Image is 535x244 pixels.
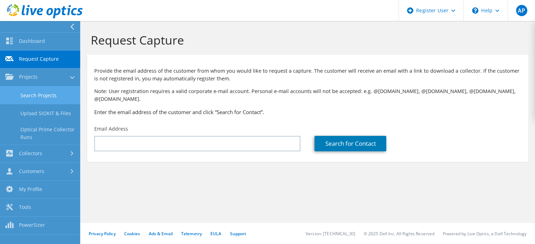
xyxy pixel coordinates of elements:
[443,231,527,237] li: Powered by Live Optics, a Dell Technology
[181,231,202,237] a: Telemetry
[94,125,128,132] label: Email Address
[124,231,140,237] a: Cookies
[94,67,521,83] p: Provide the email address of the customer from whom you would like to request a capture. The cust...
[314,136,386,151] a: Search for Contact
[472,7,478,14] svg: \n
[91,33,521,47] h1: Request Capture
[306,231,355,237] li: Version: [TECHNICAL_ID]
[210,231,221,237] a: EULA
[94,108,521,116] h3: Enter the email address of the customer and click “Search for Contact”.
[516,5,527,16] span: AP
[94,87,521,103] p: Note: User registration requires a valid corporate e-mail account. Personal e-mail accounts will ...
[230,231,246,237] a: Support
[149,231,173,237] a: Ads & Email
[364,231,434,237] li: © 2025 Dell Inc. All Rights Reserved
[89,231,116,237] a: Privacy Policy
